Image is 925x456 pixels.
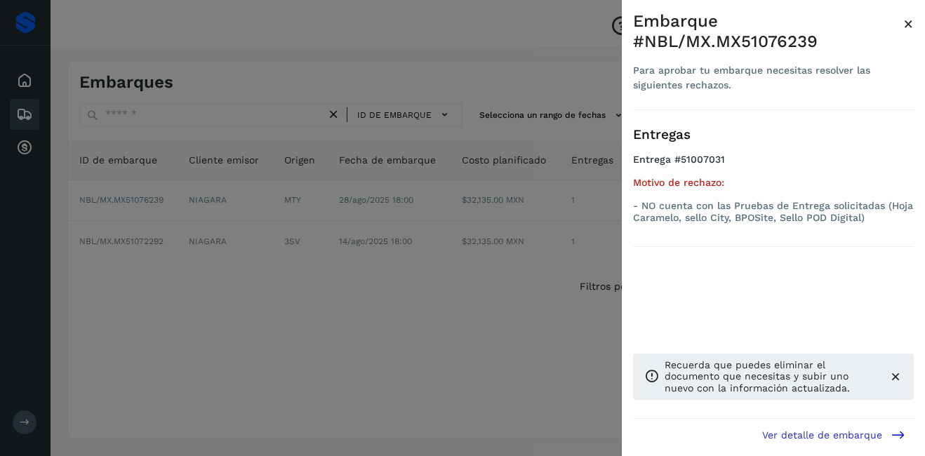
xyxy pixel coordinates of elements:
[903,11,914,36] button: Close
[665,359,877,394] p: Recuerda que puedes eliminar el documento que necesitas y subir uno nuevo con la información actu...
[633,154,914,177] h4: Entrega #51007031
[633,63,903,93] div: Para aprobar tu embarque necesitas resolver las siguientes rechazos.
[903,14,914,34] span: ×
[633,127,914,143] h3: Entregas
[633,11,903,52] div: Embarque #NBL/MX.MX51076239
[633,177,914,189] h5: Motivo de rechazo:
[633,200,914,224] p: - NO cuenta con las Pruebas de Entrega solicitadas (Hoja Caramelo, sello City, BPOSite, Sello POD...
[762,430,882,440] span: Ver detalle de embarque
[754,419,914,450] button: Ver detalle de embarque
